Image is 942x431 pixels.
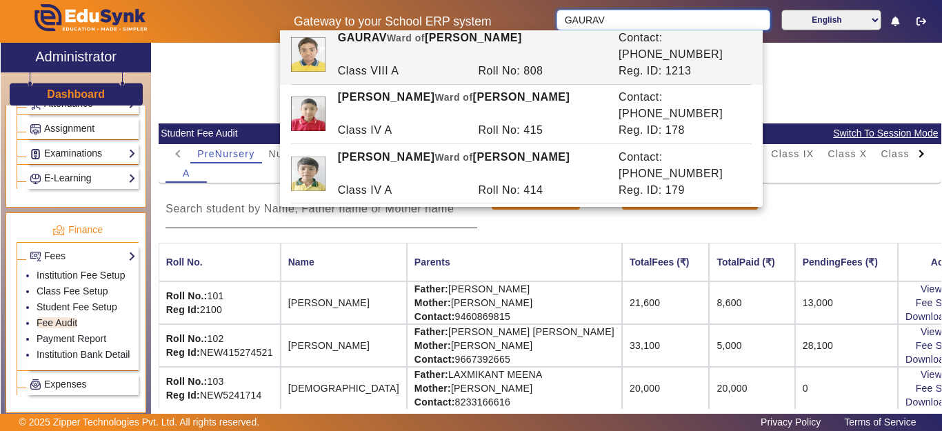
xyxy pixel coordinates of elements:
[166,254,273,270] div: Roll No.
[330,122,471,139] div: Class IV A
[622,324,710,367] td: 33,100
[44,379,86,390] span: Expenses
[330,63,471,79] div: Class VIII A
[35,48,117,65] h2: Administrator
[47,88,105,101] h3: Dashboard
[612,30,752,63] div: Contact: [PHONE_NUMBER]
[612,63,752,79] div: Reg. ID: 1213
[803,254,890,270] div: PendingFees (₹)
[754,413,828,431] a: Privacy Policy
[407,324,622,367] td: [PERSON_NAME] [PERSON_NAME] [PERSON_NAME] 9667392665
[30,377,136,392] a: Expenses
[414,340,451,351] strong: Mother:
[414,311,455,322] strong: Contact:
[795,281,898,324] td: 13,000
[612,122,752,139] div: Reg. ID: 178
[795,324,898,367] td: 28,100
[159,110,941,123] h2: [GEOGRAPHIC_DATA]
[330,149,611,182] div: [PERSON_NAME] [PERSON_NAME]
[330,30,611,63] div: GAURAV [PERSON_NAME]
[407,281,622,324] td: [PERSON_NAME] [PERSON_NAME] 9460869815
[434,152,472,163] span: Ward of
[166,347,200,358] strong: Reg Id:
[281,324,407,367] td: [PERSON_NAME]
[434,92,472,103] span: Ward of
[612,182,752,199] div: Reg. ID: 179
[46,87,106,101] a: Dashboard
[37,285,108,297] a: Class Fee Setup
[387,32,425,43] span: Ward of
[269,149,309,159] span: Nursery
[1,43,151,72] a: Administrator
[37,333,106,344] a: Payment Report
[709,281,794,324] td: 8,600
[166,304,200,315] strong: Reg Id:
[37,270,125,281] a: Institution Fee Setup
[622,367,710,409] td: 20,000
[159,367,281,409] td: 103 NEW5241714
[37,349,130,360] a: Institution Bank Detail
[612,89,752,122] div: Contact: [PHONE_NUMBER]
[407,243,622,281] th: Parents
[17,223,139,237] p: Finance
[183,168,190,178] span: A
[37,301,117,312] a: Student Fee Setup
[414,397,455,408] strong: Contact:
[281,367,407,409] td: [DEMOGRAPHIC_DATA]
[37,317,77,328] a: Fee Audit
[881,149,923,159] span: Class XI
[414,383,451,394] strong: Mother:
[291,157,325,191] img: 3b71cc95-aab4-4e22-8e1d-490c60367fb5
[166,201,477,217] input: Search student by Name, Father name or Mother name
[837,413,923,431] a: Terms of Service
[243,14,543,29] h5: Gateway to your School ERP system
[30,124,41,134] img: Assignments.png
[771,149,814,159] span: Class IX
[159,123,941,144] mat-card-header: Student Fee Audit
[52,224,65,237] img: finance.png
[716,254,774,270] div: TotalPaid (₹)
[19,415,260,430] p: © 2025 Zipper Technologies Pvt. Ltd. All rights reserved.
[612,149,752,182] div: Contact: [PHONE_NUMBER]
[166,290,208,301] strong: Roll No.:
[832,126,939,141] span: Switch To Session Mode
[471,182,612,199] div: Roll No: 414
[330,89,611,122] div: [PERSON_NAME] [PERSON_NAME]
[166,333,208,344] strong: Roll No.:
[795,367,898,409] td: 0
[197,149,254,159] span: PreNursery
[709,367,794,409] td: 20,000
[44,123,94,134] span: Assignment
[471,122,612,139] div: Roll No: 415
[330,182,471,199] div: Class IV A
[166,254,203,270] div: Roll No.
[159,324,281,367] td: 102 NEW415274521
[414,369,448,380] strong: Father:
[630,254,702,270] div: TotalFees (₹)
[30,379,41,390] img: Payroll.png
[828,149,867,159] span: Class X
[709,324,794,367] td: 5,000
[414,354,455,365] strong: Contact:
[716,254,787,270] div: TotalPaid (₹)
[159,281,281,324] td: 101 2100
[414,297,451,308] strong: Mother:
[281,281,407,324] td: [PERSON_NAME]
[622,281,710,324] td: 21,600
[166,376,208,387] strong: Roll No.:
[803,254,878,270] div: PendingFees (₹)
[291,37,325,72] img: 91ad5ce1-39ca-4377-8e99-e4cc718ab358
[288,254,314,270] div: Name
[557,10,770,30] input: Search
[414,326,448,337] strong: Father:
[30,121,136,137] a: Assignment
[288,254,399,270] div: Name
[166,390,200,401] strong: Reg Id:
[630,254,690,270] div: TotalFees (₹)
[291,97,325,131] img: fffa3a86-f196-42e6-b1c9-ba18c2786dc5
[407,367,622,409] td: LAXMIKANT MEENA [PERSON_NAME] 8233166616
[471,63,612,79] div: Roll No: 808
[414,283,448,294] strong: Father:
